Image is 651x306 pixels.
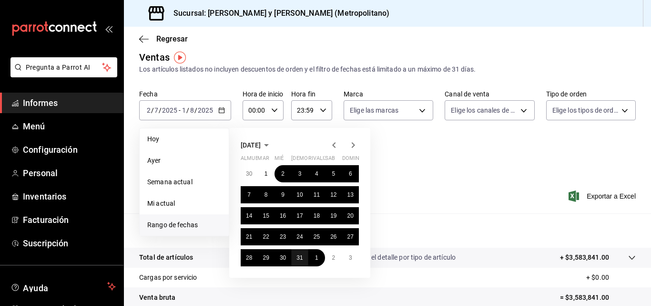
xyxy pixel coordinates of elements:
[162,106,178,114] input: ----
[308,155,335,165] abbr: viernes
[241,165,257,182] button: 30 de junio de 2025
[281,191,285,198] font: 9
[332,254,335,261] font: 2
[560,253,609,261] font: + $3,583,841.00
[445,90,489,98] font: Canal de venta
[7,69,117,79] a: Pregunta a Parrot AI
[308,207,325,224] button: 18 de julio de 2025
[154,106,159,114] input: --
[263,212,269,219] font: 15
[264,191,268,198] font: 8
[241,228,257,245] button: 21 de julio de 2025
[342,155,365,161] font: dominio
[325,186,342,203] button: 12 de julio de 2025
[241,141,261,149] font: [DATE]
[315,254,318,261] font: 1
[139,90,158,98] font: Fecha
[332,170,335,177] abbr: 5 de julio de 2025
[139,52,170,63] font: Ventas
[330,212,336,219] font: 19
[281,191,285,198] abbr: 9 de julio de 2025
[296,233,303,240] abbr: 24 de julio de 2025
[281,170,285,177] abbr: 2 de julio de 2025
[296,254,303,261] abbr: 31 de julio de 2025
[275,228,291,245] button: 23 de julio de 2025
[587,192,636,200] font: Exportar a Excel
[246,170,252,177] font: 30
[586,274,609,281] font: + $0.00
[291,228,308,245] button: 24 de julio de 2025
[330,191,336,198] abbr: 12 de julio de 2025
[280,254,286,261] abbr: 30 de julio de 2025
[296,254,303,261] font: 31
[174,52,186,63] button: Marcador de información sobre herramientas
[291,186,308,203] button: 10 de julio de 2025
[241,207,257,224] button: 14 de julio de 2025
[570,190,636,202] button: Exportar a Excel
[264,170,268,177] font: 1
[330,233,336,240] abbr: 26 de julio de 2025
[342,228,359,245] button: 27 de julio de 2025
[347,233,354,240] abbr: 27 de julio de 2025
[330,212,336,219] abbr: 19 de julio de 2025
[325,155,335,165] abbr: sábado
[552,106,621,114] font: Elige los tipos de orden
[257,155,269,165] abbr: martes
[546,90,587,98] font: Tipo de orden
[264,191,268,198] abbr: 8 de julio de 2025
[246,233,252,240] abbr: 21 de julio de 2025
[263,233,269,240] font: 22
[23,238,68,248] font: Suscripción
[263,233,269,240] abbr: 22 de julio de 2025
[342,207,359,224] button: 20 de julio de 2025
[332,254,335,261] abbr: 2 de agosto de 2025
[241,155,269,161] font: almuerzo
[247,191,251,198] font: 7
[325,228,342,245] button: 26 de julio de 2025
[325,155,335,161] font: sab
[23,168,58,178] font: Personal
[246,233,252,240] font: 21
[241,139,272,151] button: [DATE]
[308,165,325,182] button: 4 de julio de 2025
[275,165,291,182] button: 2 de julio de 2025
[291,90,315,98] font: Hora fin
[23,215,69,225] font: Facturación
[280,212,286,219] abbr: 16 de julio de 2025
[308,186,325,203] button: 11 de julio de 2025
[349,254,352,261] abbr: 3 de agosto de 2025
[263,212,269,219] abbr: 15 de julio de 2025
[296,233,303,240] font: 24
[308,249,325,266] button: 1 de agosto de 2025
[173,9,389,18] font: Sucursal: [PERSON_NAME] y [PERSON_NAME] (Metropolitano)
[151,106,154,114] font: /
[247,191,251,198] abbr: 7 de julio de 2025
[246,254,252,261] abbr: 28 de julio de 2025
[147,221,198,229] font: Rango de fechas
[147,135,159,143] font: Hoy
[332,170,335,177] font: 5
[275,249,291,266] button: 30 de julio de 2025
[263,254,269,261] font: 29
[246,170,252,177] abbr: 30 de junio de 2025
[347,212,354,219] font: 20
[560,294,609,301] font: = $3,583,841.00
[23,283,49,293] font: Ayuda
[314,191,320,198] abbr: 11 de julio de 2025
[139,34,188,43] button: Regresar
[26,63,91,71] font: Pregunta a Parrot AI
[257,228,274,245] button: 22 de julio de 2025
[344,90,363,98] font: Marca
[281,170,285,177] font: 2
[342,155,365,165] abbr: domingo
[241,155,269,165] abbr: lunes
[243,90,284,98] font: Hora de inicio
[315,170,318,177] abbr: 4 de julio de 2025
[197,106,214,114] input: ----
[263,254,269,261] abbr: 29 de julio de 2025
[451,106,527,114] font: Elige los canales de venta
[146,106,151,114] input: --
[147,200,175,207] font: Mi actual
[159,106,162,114] font: /
[147,178,193,186] font: Semana actual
